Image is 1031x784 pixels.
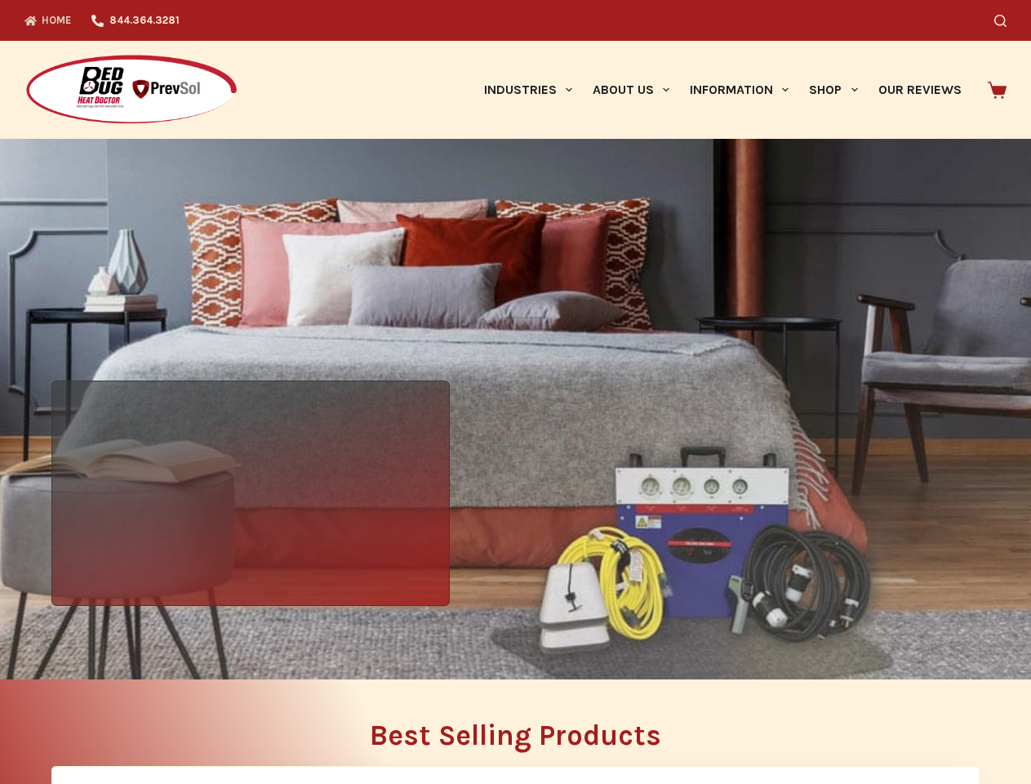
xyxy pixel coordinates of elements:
[868,41,971,139] a: Our Reviews
[473,41,971,139] nav: Primary
[799,41,868,139] a: Shop
[24,54,238,127] img: Prevsol/Bed Bug Heat Doctor
[51,721,980,750] h2: Best Selling Products
[680,41,799,139] a: Information
[473,41,582,139] a: Industries
[582,41,679,139] a: About Us
[994,15,1007,27] button: Search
